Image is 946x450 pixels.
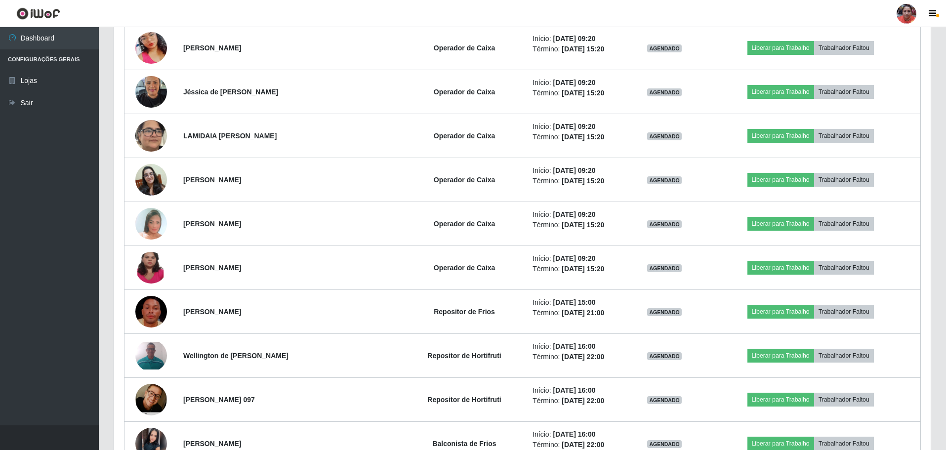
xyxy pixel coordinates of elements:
button: Trabalhador Faltou [814,305,874,319]
time: [DATE] 09:20 [553,79,595,86]
li: Início: [533,297,622,308]
strong: Repositor de Hortifruti [427,352,501,360]
li: Início: [533,78,622,88]
li: Início: [533,209,622,220]
strong: Repositor de Hortifruti [427,396,501,404]
img: 1743609849878.jpeg [135,375,167,423]
time: [DATE] 22:00 [562,353,604,361]
li: Término: [533,440,622,450]
span: AGENDADO [647,88,682,96]
time: [DATE] 21:00 [562,309,604,317]
button: Liberar para Trabalho [747,217,814,231]
strong: Balconista de Frios [432,440,496,448]
span: AGENDADO [647,44,682,52]
button: Trabalhador Faltou [814,217,874,231]
time: [DATE] 15:20 [562,177,604,185]
button: Trabalhador Faltou [814,173,874,187]
li: Início: [533,253,622,264]
button: Liberar para Trabalho [747,173,814,187]
button: Liberar para Trabalho [747,305,814,319]
button: Liberar para Trabalho [747,129,814,143]
time: [DATE] 09:20 [553,210,595,218]
time: [DATE] 15:20 [562,265,604,273]
li: Início: [533,165,622,176]
strong: Operador de Caixa [434,132,495,140]
img: 1724302399832.jpeg [135,342,167,369]
time: [DATE] 09:20 [553,254,595,262]
li: Início: [533,429,622,440]
time: [DATE] 22:00 [562,397,604,405]
li: Término: [533,220,622,230]
img: 1740101299384.jpeg [135,233,167,303]
strong: Operador de Caixa [434,88,495,96]
li: Início: [533,385,622,396]
strong: [PERSON_NAME] 097 [183,396,255,404]
strong: [PERSON_NAME] [183,440,241,448]
li: Término: [533,44,622,54]
li: Término: [533,396,622,406]
img: CoreUI Logo [16,7,60,20]
time: [DATE] 16:00 [553,342,595,350]
time: [DATE] 15:20 [562,45,604,53]
li: Início: [533,34,622,44]
img: 1743039429439.jpeg [135,20,167,76]
strong: [PERSON_NAME] [183,308,241,316]
img: 1756231010966.jpeg [135,115,167,156]
button: Liberar para Trabalho [747,261,814,275]
time: [DATE] 16:00 [553,430,595,438]
button: Trabalhador Faltou [814,41,874,55]
li: Início: [533,341,622,352]
time: [DATE] 15:20 [562,221,604,229]
li: Término: [533,88,622,98]
img: 1750016486840.jpeg [135,284,167,340]
span: AGENDADO [647,264,682,272]
button: Trabalhador Faltou [814,261,874,275]
li: Término: [533,352,622,362]
time: [DATE] 09:20 [553,166,595,174]
li: Término: [533,132,622,142]
strong: Operador de Caixa [434,264,495,272]
time: [DATE] 09:20 [553,123,595,130]
strong: [PERSON_NAME] [183,176,241,184]
button: Liberar para Trabalho [747,349,814,363]
img: 1737214491896.jpeg [135,201,167,246]
button: Liberar para Trabalho [747,393,814,407]
button: Liberar para Trabalho [747,85,814,99]
span: AGENDADO [647,440,682,448]
button: Trabalhador Faltou [814,85,874,99]
img: 1725909093018.jpeg [135,71,167,113]
li: Início: [533,122,622,132]
button: Trabalhador Faltou [814,393,874,407]
span: AGENDADO [647,220,682,228]
span: AGENDADO [647,352,682,360]
strong: Repositor de Frios [434,308,495,316]
button: Liberar para Trabalho [747,41,814,55]
time: [DATE] 15:20 [562,133,604,141]
button: Trabalhador Faltou [814,349,874,363]
strong: Operador de Caixa [434,176,495,184]
time: [DATE] 09:20 [553,35,595,42]
time: [DATE] 15:20 [562,89,604,97]
button: Trabalhador Faltou [814,129,874,143]
li: Término: [533,308,622,318]
li: Término: [533,264,622,274]
time: [DATE] 15:00 [553,298,595,306]
img: 1754064940964.jpeg [135,164,167,196]
strong: [PERSON_NAME] [183,44,241,52]
span: AGENDADO [647,132,682,140]
strong: LAMIDAIA [PERSON_NAME] [183,132,277,140]
span: AGENDADO [647,176,682,184]
strong: [PERSON_NAME] [183,264,241,272]
time: [DATE] 22:00 [562,441,604,449]
li: Término: [533,176,622,186]
time: [DATE] 16:00 [553,386,595,394]
strong: Jéssica de [PERSON_NAME] [183,88,278,96]
strong: Operador de Caixa [434,220,495,228]
span: AGENDADO [647,396,682,404]
strong: [PERSON_NAME] [183,220,241,228]
strong: Wellington de [PERSON_NAME] [183,352,288,360]
span: AGENDADO [647,308,682,316]
strong: Operador de Caixa [434,44,495,52]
